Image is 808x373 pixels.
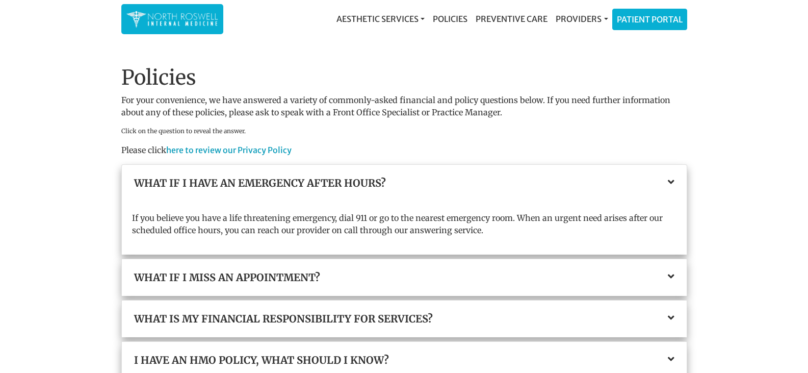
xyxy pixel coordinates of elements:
[126,9,218,29] img: North Roswell Internal Medicine
[552,9,612,29] a: Providers
[121,144,687,156] p: Please click
[121,94,687,118] p: For your convenience, we have answered a variety of commonly-asked financial and policy questions...
[472,9,552,29] a: Preventive Care
[134,313,674,325] a: What is my financial responsibility for services?
[121,65,687,90] h1: Policies
[134,354,674,366] a: I have an HMO policy, what should I know?
[332,9,429,29] a: Aesthetic Services
[134,271,674,284] a: What if I miss an appointment?
[429,9,472,29] a: Policies
[121,127,687,136] p: Click on the question to reveal the answer.
[132,212,676,236] p: If you believe you have a life threatening emergency, dial 911 or go to the nearest emergency roo...
[166,145,292,155] a: here to review our Privacy Policy
[613,9,687,30] a: Patient Portal
[134,177,674,189] a: What if I have an emergency after hours?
